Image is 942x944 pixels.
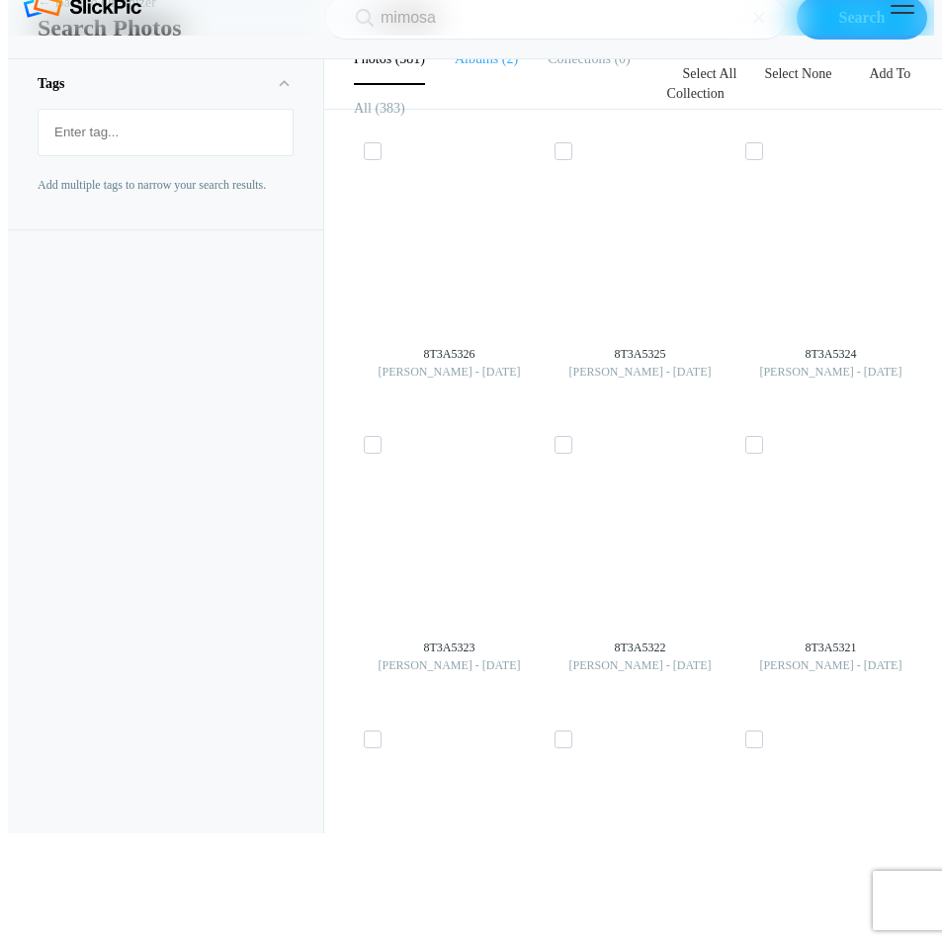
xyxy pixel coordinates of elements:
[752,66,843,81] a: Select None
[372,101,405,116] span: 383
[38,176,294,194] p: Add multiple tags to narrow your search results.
[48,115,283,150] input: Enter tag...
[611,51,631,66] span: 0
[555,345,726,363] div: 8T3A5325
[555,639,726,656] div: 8T3A5322
[745,345,916,363] div: 8T3A5324
[548,51,611,66] b: Collections
[745,656,916,674] div: [PERSON_NAME] - [DATE]
[39,110,293,155] mat-chip-list: Fruit selection
[555,656,726,674] div: [PERSON_NAME] - [DATE]
[671,66,749,81] a: Select All
[364,639,535,656] div: 8T3A5323
[354,101,372,116] b: All
[745,639,916,656] div: 8T3A5321
[354,51,391,66] b: Photos
[364,345,535,363] div: 8T3A5326
[455,51,498,66] b: Albums
[555,363,726,381] div: [PERSON_NAME] - [DATE]
[38,76,65,91] b: Tags
[745,363,916,381] div: [PERSON_NAME] - [DATE]
[364,363,535,381] div: [PERSON_NAME] - [DATE]
[364,656,535,674] div: [PERSON_NAME] - [DATE]
[498,51,518,66] span: 2
[391,51,425,66] span: 381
